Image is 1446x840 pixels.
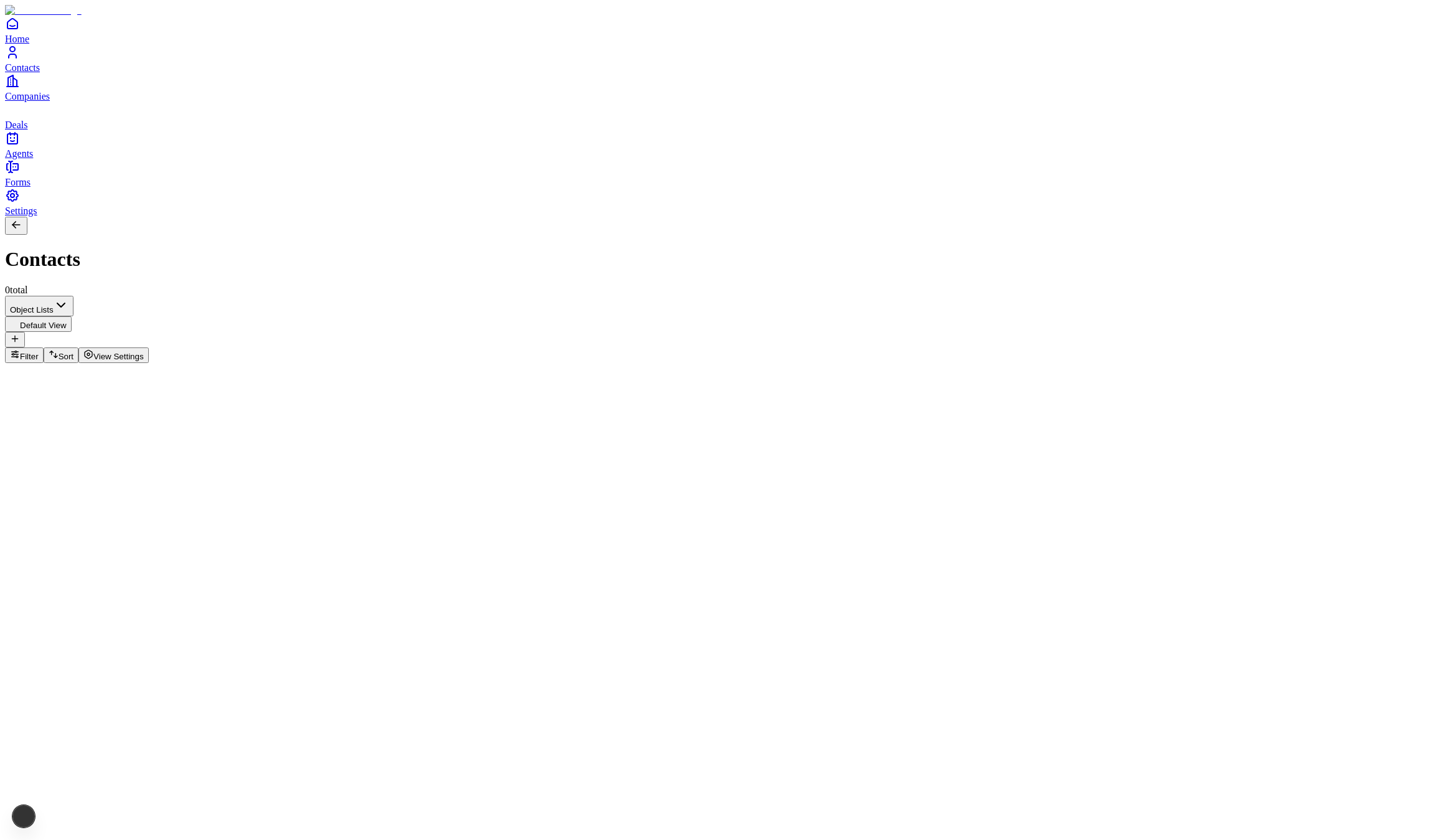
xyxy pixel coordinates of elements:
[59,352,73,361] span: Sort
[5,16,1441,44] a: Home
[5,34,29,44] span: Home
[5,285,1441,296] div: 0 total
[5,91,50,101] span: Companies
[5,148,33,159] span: Agents
[44,347,78,363] button: Sort
[5,177,31,187] span: Forms
[20,352,39,361] span: Filter
[5,205,37,216] span: Settings
[5,316,72,332] button: Default View
[5,248,1441,271] h1: Contacts
[5,102,1441,130] a: deals
[5,188,1441,216] a: Settings
[5,131,1441,159] a: Agents
[5,5,82,16] img: Item Brain Logo
[78,347,149,363] button: View Settings
[5,45,1441,73] a: Contacts
[5,347,44,363] button: Filter
[93,352,144,361] span: View Settings
[5,120,27,130] span: Deals
[5,159,1441,187] a: Forms
[5,62,40,73] span: Contacts
[5,73,1441,101] a: Companies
